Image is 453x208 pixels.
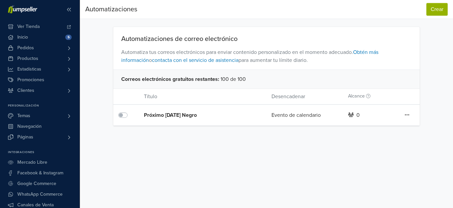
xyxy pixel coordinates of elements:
[348,93,370,100] label: Alcance
[8,104,80,108] p: Personalización
[113,70,420,89] div: 100 de 100
[17,64,41,75] span: Estadísticas
[266,93,343,101] div: Desencadenar
[113,35,420,43] div: Automatizaciones de correo electrónico
[17,32,28,43] span: Inicio
[17,75,44,85] span: Promociones
[266,111,343,119] div: Evento de calendario
[17,85,34,96] span: Clientes
[113,43,420,70] span: Automatiza tus correos electrónicos para enviar contenido personalizado en el momento adecuado. o...
[17,21,40,32] span: Ver Tienda
[17,168,63,178] span: Facebook & Instagram
[85,3,137,16] div: Automatizaciones
[17,43,34,53] span: Pedidos
[121,75,219,83] span: Correos electrónicos gratuitos restantes :
[17,110,30,121] span: Temas
[65,35,72,40] span: 5
[17,132,33,142] span: Páginas
[17,53,38,64] span: Productos
[426,3,448,16] button: Crear
[17,178,56,189] span: Google Commerce
[144,111,246,119] div: Próximo [DATE] Negro
[17,121,42,132] span: Navegación
[139,93,266,101] div: Título
[17,189,63,200] span: WhatsApp Commerce
[356,111,360,119] div: 0
[152,57,238,64] a: contacta con el servicio de asistencia
[8,150,80,154] p: Integraciones
[17,157,47,168] span: Mercado Libre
